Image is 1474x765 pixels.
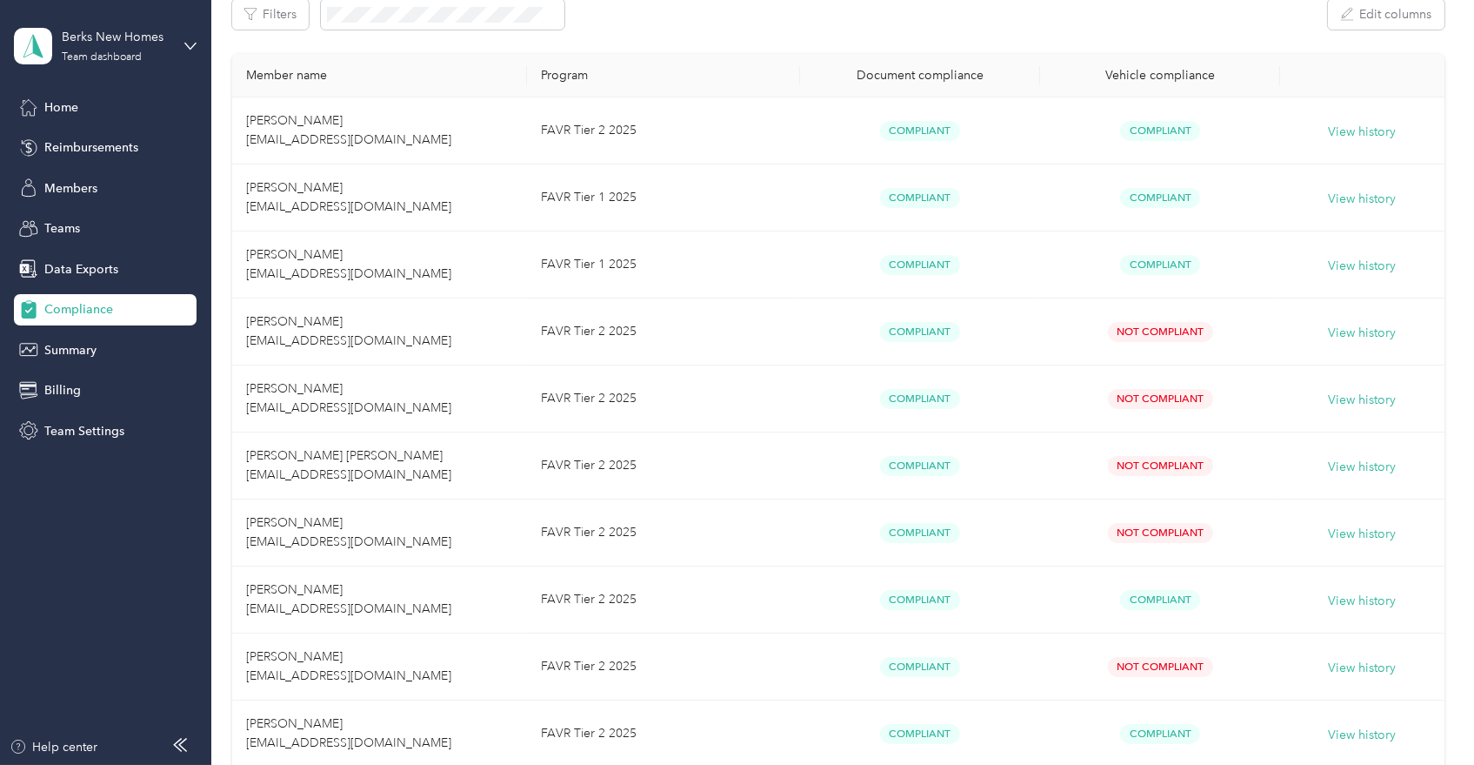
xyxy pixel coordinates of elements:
span: Compliance [44,300,113,319]
button: View history [1328,257,1396,276]
td: FAVR Tier 2 2025 [527,567,800,634]
td: FAVR Tier 2 2025 [527,299,800,366]
button: View history [1328,324,1396,343]
td: FAVR Tier 2 2025 [527,366,800,433]
button: View history [1328,391,1396,410]
span: [PERSON_NAME] [EMAIL_ADDRESS][DOMAIN_NAME] [246,515,451,549]
span: Compliant [880,121,960,141]
span: Teams [44,219,80,238]
span: [PERSON_NAME] [EMAIL_ADDRESS][DOMAIN_NAME] [246,180,451,214]
span: [PERSON_NAME] [PERSON_NAME] [EMAIL_ADDRESS][DOMAIN_NAME] [246,448,455,482]
span: Compliant [880,523,960,543]
span: Compliant [1120,188,1200,208]
span: Data Exports [44,260,118,278]
span: Compliant [880,322,960,342]
button: View history [1328,525,1396,544]
td: FAVR Tier 2 2025 [527,433,800,500]
span: [PERSON_NAME] [EMAIL_ADDRESS][DOMAIN_NAME] [246,247,451,281]
span: Members [44,179,97,198]
span: [PERSON_NAME] [EMAIL_ADDRESS][DOMAIN_NAME] [246,314,451,348]
span: Not Compliant [1108,657,1213,677]
td: FAVR Tier 2 2025 [527,500,800,567]
span: Compliant [1120,590,1200,610]
span: Compliant [1120,255,1200,275]
span: Compliant [1120,121,1200,141]
span: Compliant [880,188,960,208]
span: Compliant [1120,724,1200,744]
span: [PERSON_NAME] [EMAIL_ADDRESS][DOMAIN_NAME] [246,582,451,616]
span: [PERSON_NAME] [EMAIL_ADDRESS][DOMAIN_NAME] [246,113,451,147]
button: View history [1328,190,1396,209]
button: View history [1328,726,1396,745]
div: Team dashboard [62,52,142,63]
button: View history [1328,659,1396,678]
button: View history [1328,592,1396,611]
th: Member name [232,54,527,97]
span: Home [44,98,78,117]
span: Team Settings [44,422,124,440]
td: FAVR Tier 2 2025 [527,634,800,701]
span: Not Compliant [1108,456,1213,476]
button: View history [1328,458,1396,477]
span: [PERSON_NAME] [EMAIL_ADDRESS][DOMAIN_NAME] [246,649,451,683]
td: FAVR Tier 2 2025 [527,97,800,164]
td: FAVR Tier 1 2025 [527,164,800,232]
button: Help center [10,738,98,756]
div: Vehicle compliance [1054,68,1266,83]
button: View history [1328,123,1396,142]
span: Compliant [880,657,960,677]
div: Berks New Homes [62,28,170,46]
span: [PERSON_NAME] [EMAIL_ADDRESS][DOMAIN_NAME] [246,716,451,750]
span: Compliant [880,590,960,610]
span: Not Compliant [1108,389,1213,409]
span: Billing [44,381,81,399]
span: Not Compliant [1108,322,1213,342]
td: FAVR Tier 1 2025 [527,232,800,299]
span: Summary [44,341,97,359]
span: Not Compliant [1108,523,1213,543]
span: Compliant [880,456,960,476]
div: Document compliance [814,68,1026,83]
span: [PERSON_NAME] [EMAIL_ADDRESS][DOMAIN_NAME] [246,381,451,415]
span: Compliant [880,724,960,744]
th: Program [527,54,800,97]
span: Compliant [880,255,960,275]
iframe: Everlance-gr Chat Button Frame [1377,668,1474,765]
span: Compliant [880,389,960,409]
span: Reimbursements [44,138,138,157]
